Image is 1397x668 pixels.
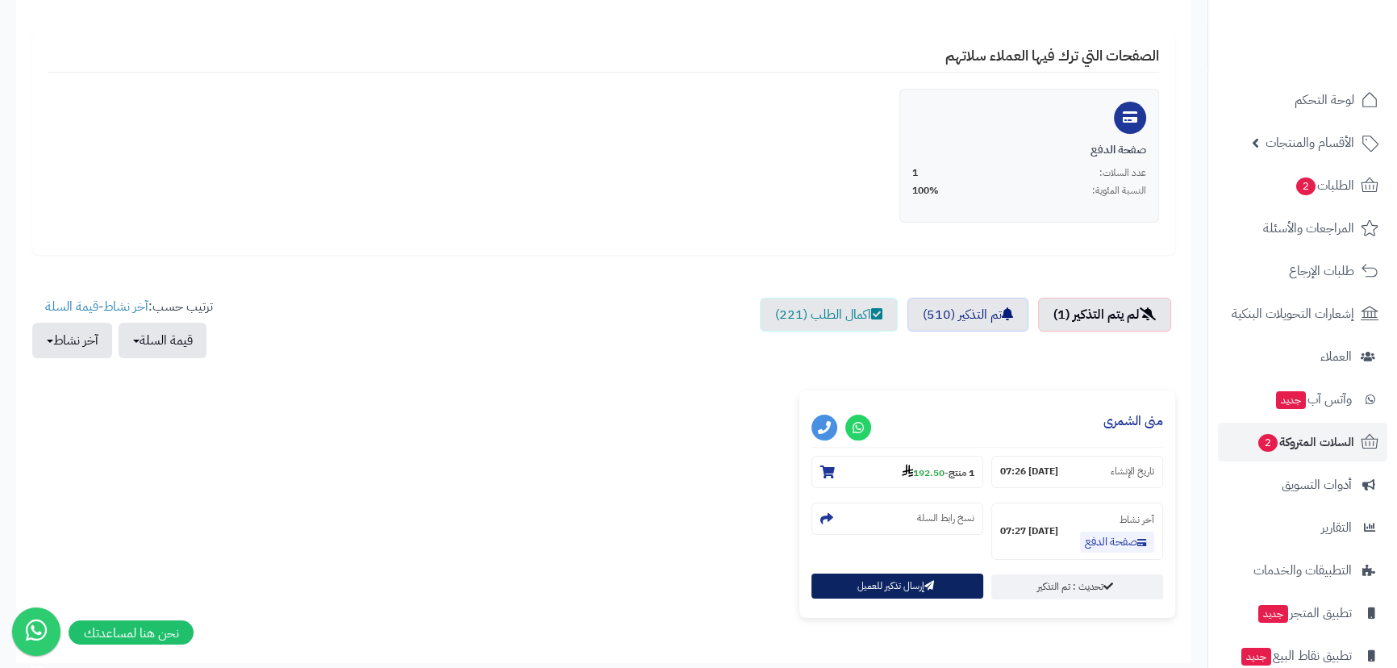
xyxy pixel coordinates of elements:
[1263,217,1354,240] span: المراجعات والأسئلة
[1282,474,1352,496] span: أدوات التسويق
[1258,605,1288,623] span: جديد
[1080,532,1154,553] a: صفحة الدفع
[949,466,974,480] strong: 1 منتج
[48,48,1159,73] h4: الصفحات التي ترك فيها العملاء سلاتهم
[1038,298,1171,332] a: لم يتم التذكير (1)
[1296,177,1316,195] span: 2
[991,574,1163,599] a: تحديث : تم التذكير
[1218,380,1387,419] a: وآتس آبجديد
[902,466,945,480] strong: 192.50
[811,456,983,488] section: 1 منتج-192.50
[1218,551,1387,590] a: التطبيقات والخدمات
[32,298,213,358] ul: ترتيب حسب: -
[1289,260,1354,282] span: طلبات الإرجاع
[1103,411,1163,431] a: منى الشمرى
[1218,466,1387,504] a: أدوات التسويق
[1218,209,1387,248] a: المراجعات والأسئلة
[1218,294,1387,333] a: إشعارات التحويلات البنكية
[1257,431,1354,453] span: السلات المتروكة
[1120,512,1154,527] small: آخر نشاط
[1218,508,1387,547] a: التقارير
[1266,132,1354,154] span: الأقسام والمنتجات
[1218,252,1387,290] a: طلبات الإرجاع
[1295,174,1354,197] span: الطلبات
[1000,465,1058,478] strong: [DATE] 07:26
[1232,303,1354,325] span: إشعارات التحويلات البنكية
[1099,166,1146,180] span: عدد السلات:
[1257,602,1352,624] span: تطبيق المتجر
[1295,89,1354,111] span: لوحة التحكم
[912,142,1146,158] div: صفحة الدفع
[1321,516,1352,539] span: التقارير
[1218,166,1387,205] a: الطلبات2
[1276,391,1306,409] span: جديد
[1218,594,1387,633] a: تطبيق المتجرجديد
[912,166,918,180] span: 1
[811,574,983,599] button: إرسال تذكير للعميل
[1253,559,1352,582] span: التطبيقات والخدمات
[811,503,983,535] section: نسخ رابط السلة
[119,323,206,358] button: قيمة السلة
[1092,184,1146,198] span: النسبة المئوية:
[1000,524,1058,538] strong: [DATE] 07:27
[1218,337,1387,376] a: العملاء
[1241,648,1271,666] span: جديد
[760,298,898,332] a: اكمال الطلب (221)
[912,184,939,198] span: 100%
[1240,645,1352,667] span: تطبيق نقاط البيع
[1111,465,1154,478] small: تاريخ الإنشاء
[1258,434,1278,452] span: 2
[1218,423,1387,461] a: السلات المتروكة2
[45,297,98,316] a: قيمة السلة
[1274,388,1352,411] span: وآتس آب
[907,298,1028,332] a: تم التذكير (510)
[32,323,112,358] button: آخر نشاط
[902,464,974,480] small: -
[1320,345,1352,368] span: العملاء
[917,511,974,525] small: نسخ رابط السلة
[1218,81,1387,119] a: لوحة التحكم
[103,297,148,316] a: آخر نشاط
